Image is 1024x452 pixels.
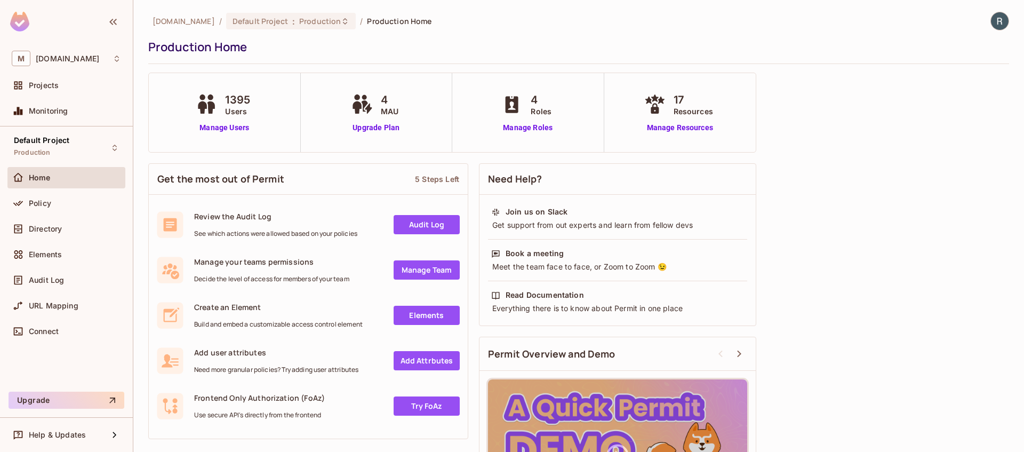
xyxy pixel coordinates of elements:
[367,16,431,26] span: Production Home
[491,220,744,231] div: Get support from out experts and learn from fellow devs
[14,148,51,157] span: Production
[29,107,68,115] span: Monitoring
[506,207,567,217] div: Join us on Slack
[381,106,398,117] span: MAU
[488,347,615,361] span: Permit Overview and Demo
[194,347,358,358] span: Add user attributes
[194,366,358,374] span: Need more granular policies? Try adding user attributes
[29,431,86,439] span: Help & Updates
[153,16,215,26] span: the active workspace
[193,122,255,133] a: Manage Users
[14,136,69,145] span: Default Project
[531,92,551,108] span: 4
[394,260,460,280] a: Manage Team
[12,51,30,66] span: M
[506,290,584,300] div: Read Documentation
[394,215,460,234] a: Audit Log
[29,276,64,284] span: Audit Log
[499,122,557,133] a: Manage Roles
[9,392,124,409] button: Upgrade
[194,302,363,312] span: Create an Element
[29,81,59,90] span: Projects
[194,393,325,403] span: Frontend Only Authorization (FoAz)
[194,320,363,329] span: Build and embed a customizable access control element
[233,16,288,26] span: Default Project
[415,174,459,184] div: 5 Steps Left
[381,92,398,108] span: 4
[219,16,222,26] li: /
[10,12,29,31] img: SReyMgAAAABJRU5ErkJggg==
[531,106,551,117] span: Roles
[394,397,460,416] a: Try FoAz
[29,302,78,310] span: URL Mapping
[36,54,99,63] span: Workspace: msfourrager.com
[349,122,404,133] a: Upgrade Plan
[29,199,51,208] span: Policy
[194,211,357,221] span: Review the Audit Log
[674,92,713,108] span: 17
[991,12,1009,30] img: Robin Simard
[642,122,718,133] a: Manage Resources
[29,327,59,336] span: Connect
[225,106,250,117] span: Users
[488,172,542,186] span: Need Help?
[29,225,62,233] span: Directory
[225,92,250,108] span: 1395
[29,173,51,182] span: Home
[394,351,460,370] a: Add Attrbutes
[394,306,460,325] a: Elements
[674,106,713,117] span: Resources
[299,16,341,26] span: Production
[506,248,564,259] div: Book a meeting
[491,261,744,272] div: Meet the team face to face, or Zoom to Zoom 😉
[29,250,62,259] span: Elements
[157,172,284,186] span: Get the most out of Permit
[194,257,349,267] span: Manage your teams permissions
[292,17,295,26] span: :
[194,229,357,238] span: See which actions were allowed based on your policies
[194,275,349,283] span: Decide the level of access for members of your team
[360,16,363,26] li: /
[148,39,1004,55] div: Production Home
[491,303,744,314] div: Everything there is to know about Permit in one place
[194,411,325,419] span: Use secure API's directly from the frontend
